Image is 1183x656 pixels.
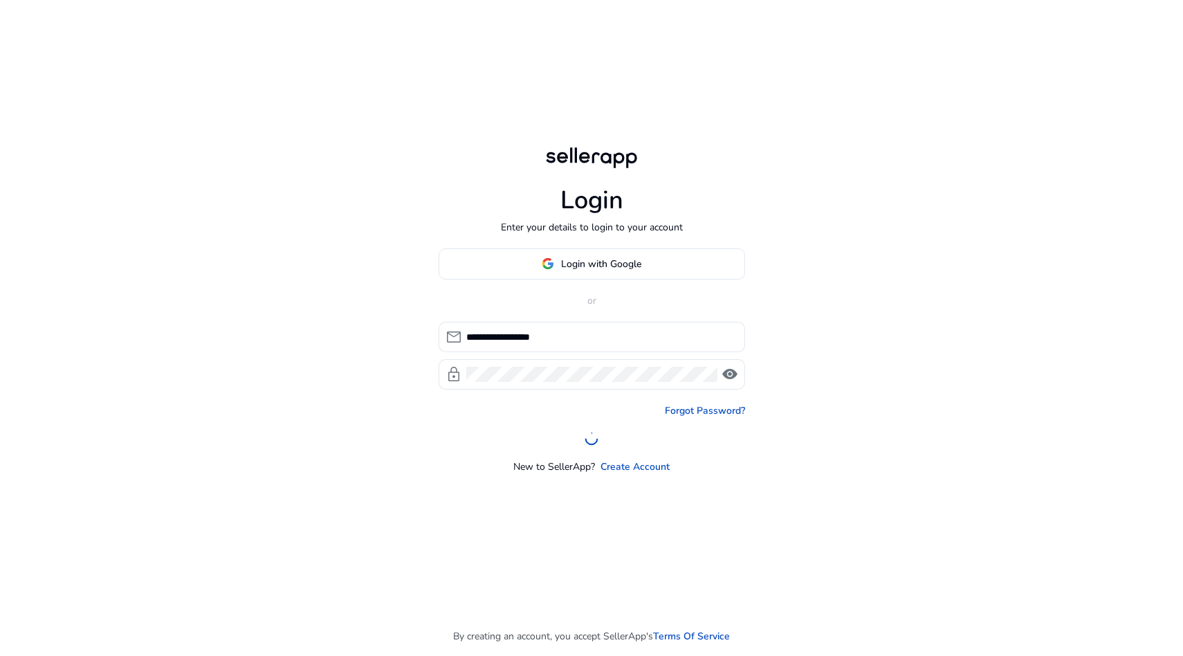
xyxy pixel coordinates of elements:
h1: Login [560,185,623,215]
p: New to SellerApp? [513,459,595,474]
a: Forgot Password? [665,403,745,418]
span: Login with Google [561,257,641,271]
a: Create Account [600,459,670,474]
p: or [439,293,745,308]
img: google-logo.svg [542,257,554,270]
span: visibility [722,366,738,383]
p: Enter your details to login to your account [501,220,683,235]
span: mail [446,329,462,345]
button: Login with Google [439,248,745,280]
a: Terms Of Service [653,629,730,644]
span: lock [446,366,462,383]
